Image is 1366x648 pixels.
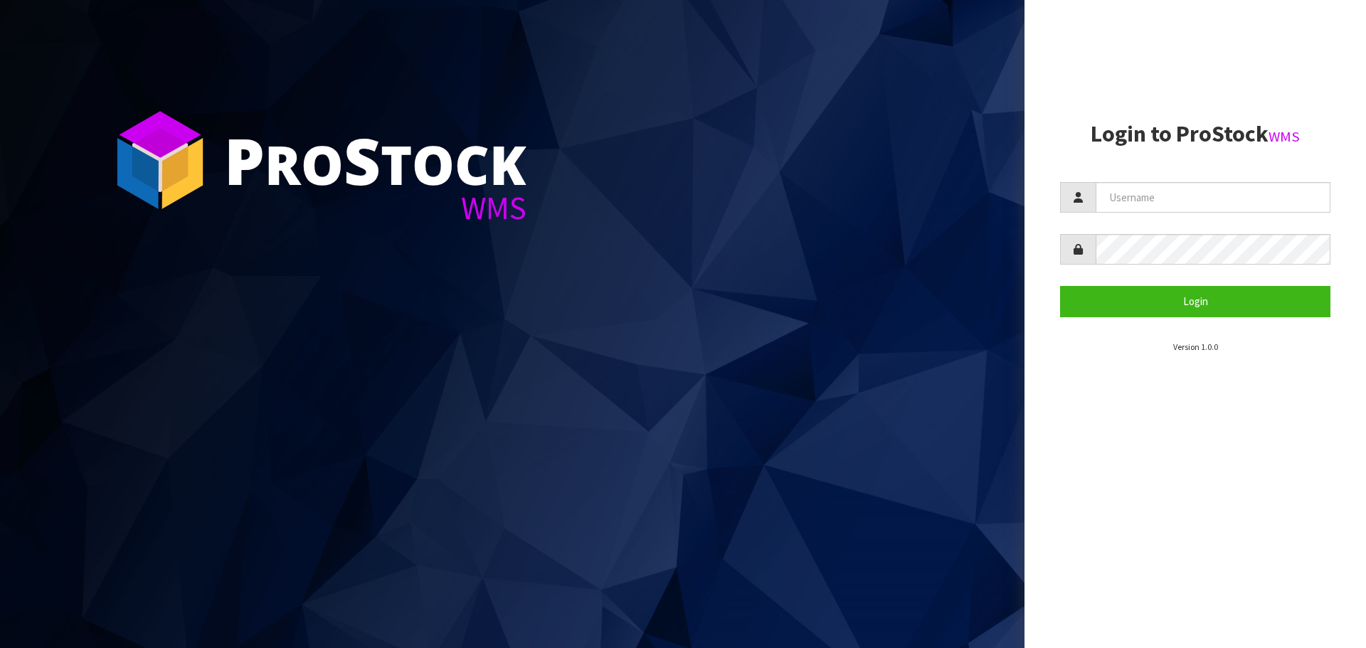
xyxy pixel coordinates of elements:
[1060,122,1330,147] h2: Login to ProStock
[1060,286,1330,317] button: Login
[1173,341,1218,352] small: Version 1.0.0
[224,192,526,224] div: WMS
[107,107,213,213] img: ProStock Cube
[224,117,265,203] span: P
[1269,127,1300,146] small: WMS
[1096,182,1330,213] input: Username
[224,128,526,192] div: ro tock
[344,117,381,203] span: S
